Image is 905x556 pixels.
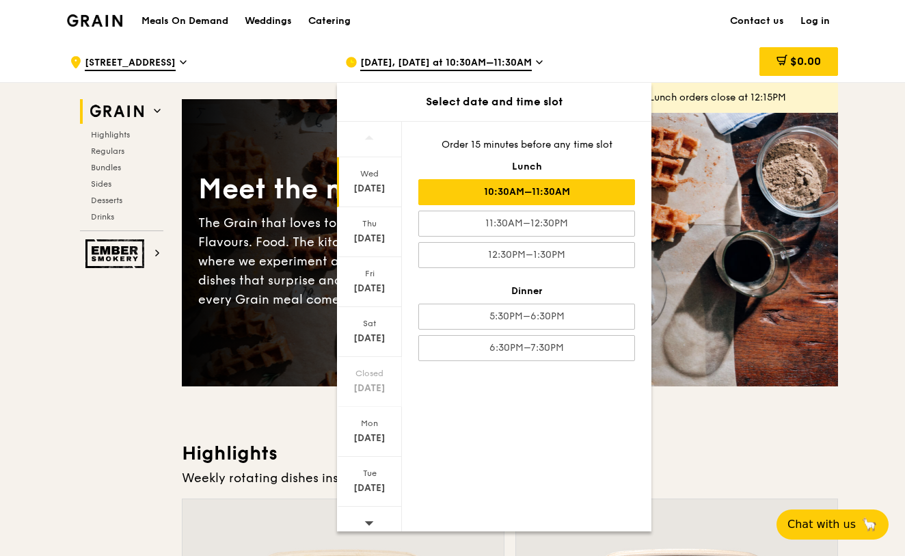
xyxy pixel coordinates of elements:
div: Wed [339,168,400,179]
a: Log in [792,1,838,42]
div: Tue [339,468,400,479]
div: [DATE] [339,382,400,395]
div: Meet the new Grain [198,171,510,208]
span: Highlights [91,130,130,140]
div: 5:30PM–6:30PM [418,304,635,330]
div: Weekly rotating dishes inspired by flavours from around the world. [182,468,838,488]
div: Select date and time slot [337,94,651,110]
a: Weddings [237,1,300,42]
span: Regulars [91,146,124,156]
div: Lunch [418,160,635,174]
div: 12:30PM–1:30PM [418,242,635,268]
div: Thu [339,218,400,229]
span: [DATE], [DATE] at 10:30AM–11:30AM [360,56,532,71]
div: Mon [339,418,400,429]
div: [DATE] [339,182,400,196]
span: $0.00 [790,55,821,68]
h1: Meals On Demand [141,14,228,28]
span: Chat with us [787,516,856,533]
div: 11:30AM–12:30PM [418,211,635,237]
div: 6:30PM–7:30PM [418,335,635,361]
div: [DATE] [339,232,400,246]
div: Fri [339,268,400,279]
div: Sat [339,318,400,329]
span: Drinks [91,212,114,222]
a: Contact us [722,1,792,42]
div: 10:30AM–11:30AM [418,179,635,205]
h3: Highlights [182,441,838,466]
span: Sides [91,179,111,189]
div: Weddings [245,1,292,42]
img: Ember Smokery web logo [85,239,148,268]
div: [DATE] [339,432,400,445]
div: [DATE] [339,481,400,495]
div: Lunch orders close at 12:15PM [649,91,827,105]
div: The Grain that loves to play. With ingredients. Flavours. Food. The kitchen is our happy place, w... [198,213,510,309]
div: Dinner [418,284,635,298]
div: [DATE] [339,282,400,295]
span: Bundles [91,163,121,172]
button: Chat with us🦙 [776,509,889,540]
img: Grain web logo [85,99,148,124]
img: Grain [67,14,122,27]
div: Closed [339,368,400,379]
a: Catering [300,1,359,42]
span: 🦙 [861,516,878,533]
div: Catering [308,1,351,42]
div: [DATE] [339,332,400,345]
span: [STREET_ADDRESS] [85,56,176,71]
div: Order 15 minutes before any time slot [418,138,635,152]
span: Desserts [91,196,122,205]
